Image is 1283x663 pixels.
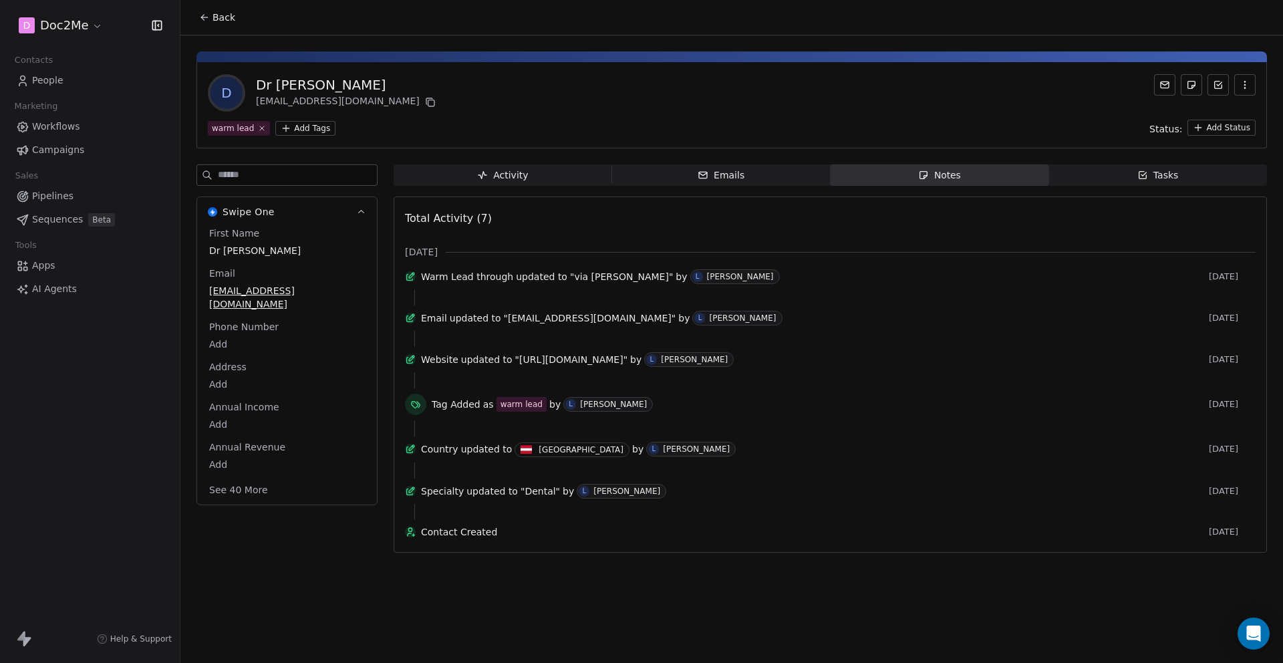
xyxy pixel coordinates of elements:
a: AI Agents [11,278,169,300]
span: [DATE] [1209,527,1256,537]
span: "[URL][DOMAIN_NAME]" [515,353,628,366]
span: "via [PERSON_NAME]" [570,270,673,283]
span: "[EMAIL_ADDRESS][DOMAIN_NAME]" [504,311,676,325]
div: [PERSON_NAME] [661,355,728,364]
span: Doc2Me [40,17,89,34]
div: [PERSON_NAME] [580,400,647,409]
span: [DATE] [1209,399,1256,410]
span: updated to [450,311,501,325]
div: Activity [477,168,528,182]
span: Phone Number [206,320,281,334]
span: Address [206,360,249,374]
div: [EMAIL_ADDRESS][DOMAIN_NAME] [256,94,438,110]
div: [PERSON_NAME] [593,487,660,496]
button: DDoc2Me [16,14,106,37]
a: Apps [11,255,169,277]
div: warm lead [501,398,543,410]
img: Swipe One [208,207,217,217]
span: D [210,77,243,109]
span: by [632,442,644,456]
span: Workflows [32,120,80,134]
a: People [11,70,169,92]
span: Email [206,267,238,280]
span: Help & Support [110,634,172,644]
span: Add [209,458,365,471]
span: Marketing [9,96,63,116]
span: Email [421,311,447,325]
div: Emails [698,168,744,182]
span: Pipelines [32,189,74,203]
span: Campaigns [32,143,84,157]
div: [PERSON_NAME] [709,313,776,323]
div: Swipe OneSwipe One [197,227,377,505]
span: Sales [9,166,44,186]
div: Open Intercom Messenger [1238,618,1270,650]
button: Add Status [1187,120,1256,136]
div: Dr [PERSON_NAME] [256,76,438,94]
span: by [678,311,690,325]
button: Add Tags [275,121,335,136]
span: updated to [461,353,513,366]
span: Beta [88,213,115,227]
span: updated to [516,270,567,283]
div: L [569,399,573,410]
span: Contact Created [421,525,1203,539]
span: Add [209,418,365,431]
div: warm lead [212,122,254,134]
span: [DATE] [1209,444,1256,454]
div: L [696,271,700,282]
span: Annual Revenue [206,440,288,454]
span: Add [209,378,365,391]
span: by [676,270,687,283]
span: as [483,398,494,411]
div: [PERSON_NAME] [707,272,774,281]
span: First Name [206,227,262,240]
span: by [563,485,574,498]
button: See 40 More [201,478,276,502]
span: [DATE] [1209,271,1256,282]
span: "Dental" [521,485,560,498]
span: Specialty [421,485,464,498]
a: Pipelines [11,185,169,207]
span: [EMAIL_ADDRESS][DOMAIN_NAME] [209,284,365,311]
span: [DATE] [1209,354,1256,365]
span: AI Agents [32,282,77,296]
div: [PERSON_NAME] [663,444,730,454]
button: Swipe OneSwipe One [197,197,377,227]
a: Campaigns [11,139,169,161]
span: D [23,19,31,32]
div: Tasks [1137,168,1179,182]
span: Dr [PERSON_NAME] [209,244,365,257]
a: Help & Support [97,634,172,644]
div: L [582,486,586,497]
span: Website [421,353,458,366]
a: SequencesBeta [11,209,169,231]
span: Total Activity (7) [405,212,492,225]
span: updated to [466,485,518,498]
span: by [630,353,641,366]
span: Tag Added [432,398,480,411]
span: Back [212,11,235,24]
span: Tools [9,235,42,255]
div: L [698,313,702,323]
span: Sequences [32,213,83,227]
span: Annual Income [206,400,282,414]
span: [DATE] [1209,313,1256,323]
span: [DATE] [1209,486,1256,497]
span: Apps [32,259,55,273]
div: [GEOGRAPHIC_DATA] [539,444,623,455]
div: L [652,444,656,454]
span: Status: [1149,122,1182,136]
span: updated to [461,442,513,456]
span: Add [209,338,365,351]
span: Swipe One [223,205,275,219]
span: Country [421,442,458,456]
span: People [32,74,63,88]
div: L [650,354,654,365]
span: Warm Lead through [421,270,513,283]
button: Back [191,5,243,29]
a: Workflows [11,116,169,138]
span: [DATE] [405,245,438,259]
span: Contacts [9,50,59,70]
span: by [549,398,561,411]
